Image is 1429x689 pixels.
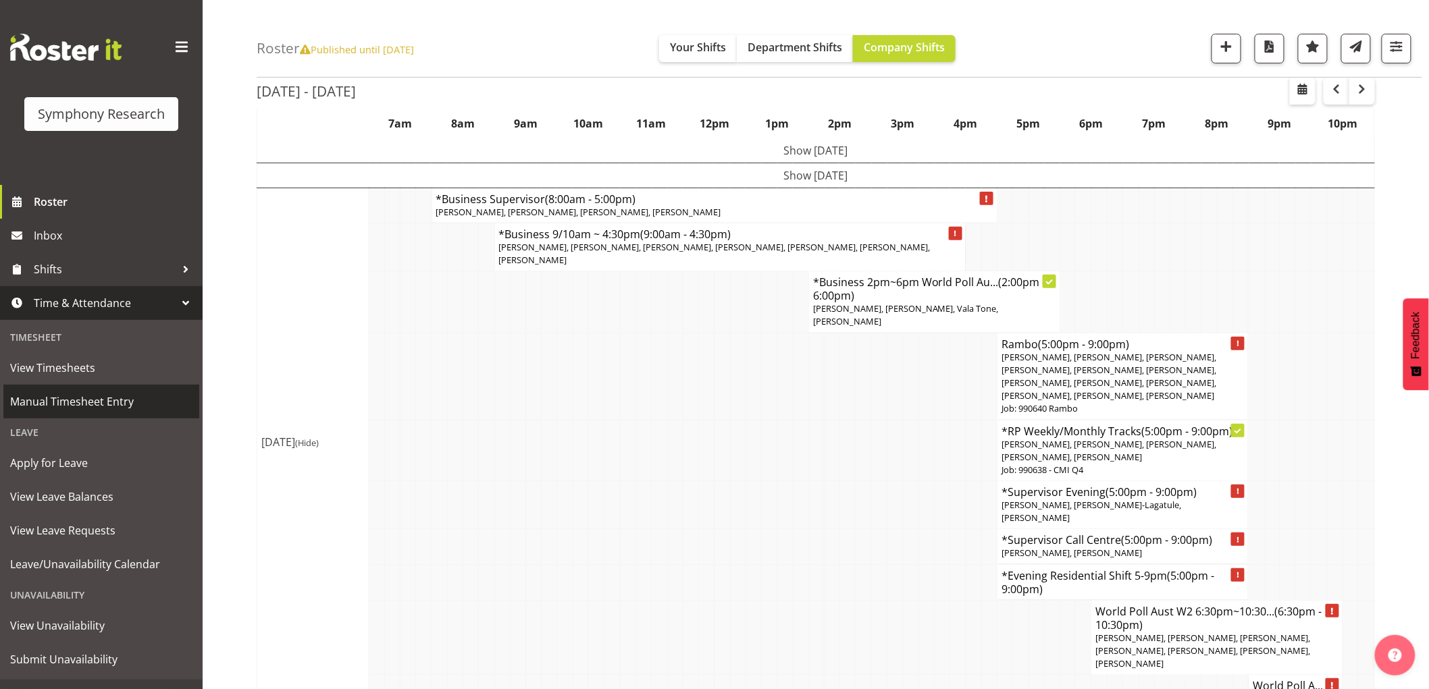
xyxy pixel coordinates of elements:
[872,108,935,139] th: 3pm
[3,446,199,480] a: Apply for Leave
[546,192,636,206] span: (8:00am - 5:00pm)
[1249,108,1311,139] th: 9pm
[1038,337,1129,352] span: (5:00pm - 9:00pm)
[1002,533,1244,547] h4: *Supervisor Call Centre
[10,358,192,378] span: View Timesheets
[1002,337,1244,351] h4: Rambo
[1002,402,1244,415] p: Job: 990640 Rambo
[1290,78,1316,105] button: Select a specific date within the roster.
[557,108,620,139] th: 10am
[499,241,931,266] span: [PERSON_NAME], [PERSON_NAME], [PERSON_NAME], [PERSON_NAME], [PERSON_NAME], [PERSON_NAME], [PERSON...
[257,138,1375,163] td: Show [DATE]
[813,275,1056,302] h4: *Business 2pm~6pm World Poll Au...
[748,40,842,55] span: Department Shifts
[935,108,997,139] th: 4pm
[1255,34,1284,63] button: Download a PDF of the roster according to the set date range.
[1298,34,1328,63] button: Highlight an important date within the roster.
[1096,605,1339,632] h4: World Poll Aust W2 6:30pm~10:30...
[813,275,1046,303] span: (2:00pm - 6:00pm)
[808,108,871,139] th: 2pm
[436,192,993,206] h4: *Business Supervisor
[620,108,683,139] th: 11am
[3,514,199,547] a: View Leave Requests
[10,649,192,669] span: Submit Unavailability
[1002,485,1244,499] h4: *Supervisor Evening
[1002,499,1181,524] span: [PERSON_NAME], [PERSON_NAME]-Lagatule, [PERSON_NAME]
[3,547,199,581] a: Leave/Unavailability Calendar
[369,108,432,139] th: 7am
[1002,464,1244,476] p: Job: 990638 - CMI Q4
[1121,532,1212,547] span: (5:00pm - 9:00pm)
[34,293,176,313] span: Time & Attendance
[864,40,945,55] span: Company Shifts
[1002,568,1214,597] span: (5:00pm - 9:00pm)
[1096,632,1311,669] span: [PERSON_NAME], [PERSON_NAME], [PERSON_NAME], [PERSON_NAME], [PERSON_NAME], [PERSON_NAME], [PERSON...
[38,104,165,124] div: Symphony Research
[257,82,356,100] h2: [DATE] - [DATE]
[10,615,192,636] span: View Unavailability
[3,609,199,642] a: View Unavailability
[1410,312,1422,359] span: Feedback
[1002,438,1216,463] span: [PERSON_NAME], [PERSON_NAME], [PERSON_NAME], [PERSON_NAME], [PERSON_NAME]
[3,385,199,418] a: Manual Timesheet Entry
[34,192,196,212] span: Roster
[499,227,962,241] h4: *Business 9/10am ~ 4:30pm
[1212,34,1241,63] button: Add a new shift
[1382,34,1411,63] button: Filter Shifts
[10,487,192,507] span: View Leave Balances
[3,418,199,446] div: Leave
[997,108,1060,139] th: 5pm
[1002,569,1244,596] h4: *Evening Residential Shift 5-9pm
[3,642,199,676] a: Submit Unavailability
[1060,108,1123,139] th: 6pm
[1096,604,1322,632] span: (6:30pm - 10:30pm)
[1141,424,1232,439] span: (5:00pm - 9:00pm)
[3,581,199,609] div: Unavailability
[257,40,414,56] h4: Roster
[295,437,319,449] span: (Hide)
[670,40,726,55] span: Your Shifts
[1403,298,1429,390] button: Feedback - Show survey
[10,391,192,412] span: Manual Timesheet Entry
[1311,108,1375,139] th: 10pm
[1106,485,1197,499] span: (5:00pm - 9:00pm)
[1002,547,1142,559] span: [PERSON_NAME], [PERSON_NAME]
[746,108,808,139] th: 1pm
[1002,424,1244,438] h4: *RP Weekly/Monthly Tracks
[853,35,956,62] button: Company Shifts
[494,108,557,139] th: 9am
[737,35,853,62] button: Department Shifts
[10,34,122,61] img: Rosterit website logo
[10,453,192,473] span: Apply for Leave
[1002,351,1216,402] span: [PERSON_NAME], [PERSON_NAME], [PERSON_NAME], [PERSON_NAME], [PERSON_NAME], [PERSON_NAME], [PERSON...
[3,480,199,514] a: View Leave Balances
[3,351,199,385] a: View Timesheets
[10,520,192,541] span: View Leave Requests
[641,227,731,242] span: (9:00am - 4:30pm)
[659,35,737,62] button: Your Shifts
[432,108,494,139] th: 8am
[34,259,176,279] span: Shifts
[1341,34,1371,63] button: Send a list of all shifts for the selected filtered period to all rostered employees.
[1388,649,1402,662] img: help-xxl-2.png
[257,163,1375,188] td: Show [DATE]
[3,323,199,351] div: Timesheet
[1186,108,1249,139] th: 8pm
[1123,108,1186,139] th: 7pm
[10,554,192,574] span: Leave/Unavailability Calendar
[813,302,999,327] span: [PERSON_NAME], [PERSON_NAME], Vala Tone, [PERSON_NAME]
[436,206,721,218] span: [PERSON_NAME], [PERSON_NAME], [PERSON_NAME], [PERSON_NAME]
[300,43,414,56] span: Published until [DATE]
[683,108,746,139] th: 12pm
[34,225,196,246] span: Inbox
